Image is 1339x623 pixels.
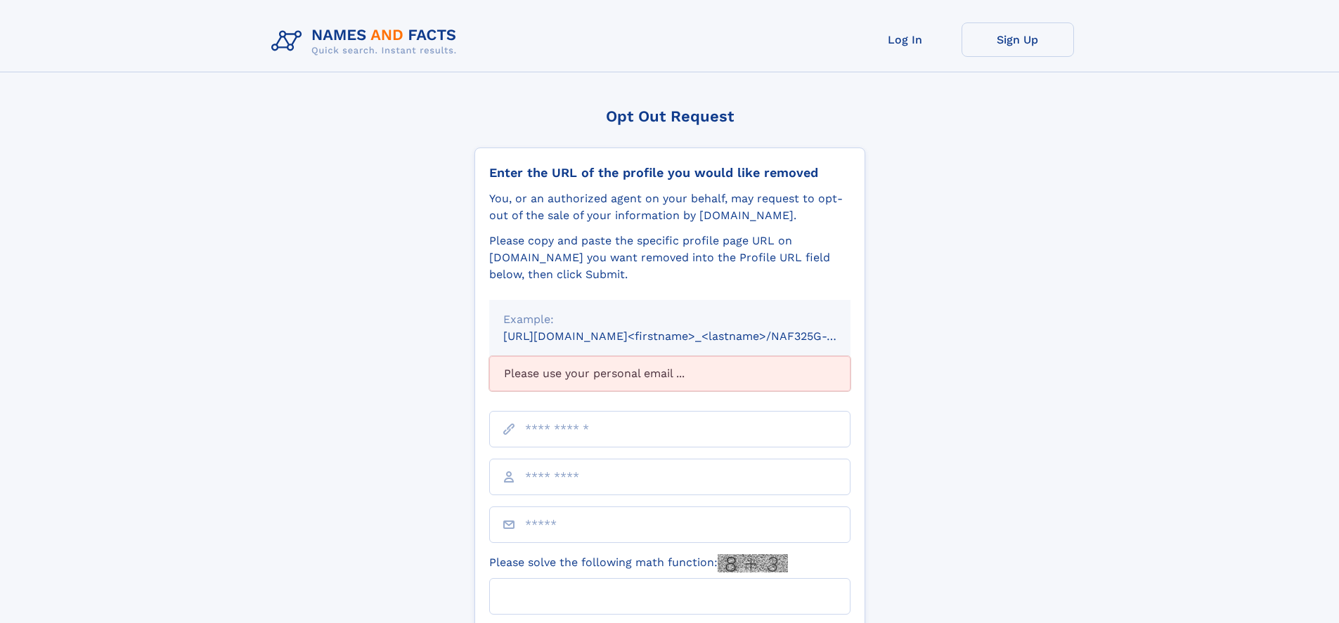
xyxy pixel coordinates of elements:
div: Please copy and paste the specific profile page URL on [DOMAIN_NAME] you want removed into the Pr... [489,232,850,283]
div: You, or an authorized agent on your behalf, may request to opt-out of the sale of your informatio... [489,190,850,224]
div: Enter the URL of the profile you would like removed [489,165,850,181]
label: Please solve the following math function: [489,554,788,572]
a: Sign Up [962,22,1074,57]
small: [URL][DOMAIN_NAME]<firstname>_<lastname>/NAF325G-xxxxxxxx [503,329,877,343]
div: Opt Out Request [474,107,865,125]
a: Log In [849,22,962,57]
div: Please use your personal email ... [489,356,850,391]
div: Example: [503,311,836,328]
img: Logo Names and Facts [266,22,468,60]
